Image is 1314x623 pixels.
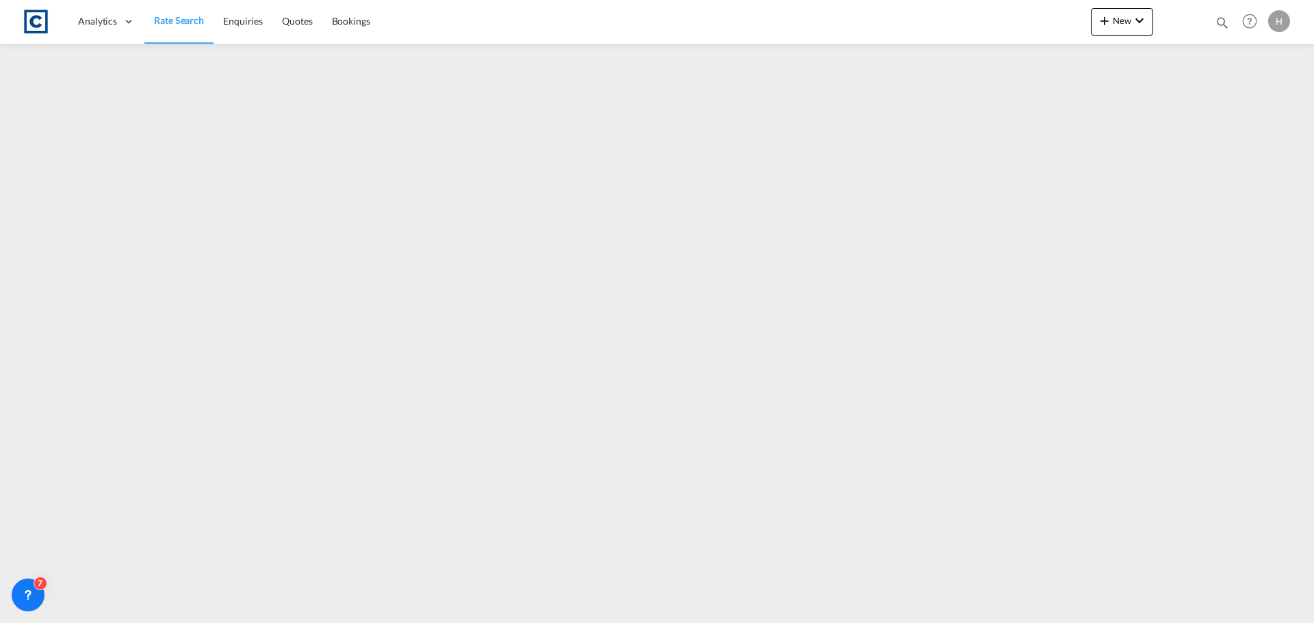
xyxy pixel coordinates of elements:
[1215,15,1230,36] div: icon-magnify
[1131,12,1148,29] md-icon: icon-chevron-down
[1268,10,1290,32] div: H
[154,14,204,26] span: Rate Search
[1096,15,1148,26] span: New
[1096,12,1113,29] md-icon: icon-plus 400-fg
[223,15,263,27] span: Enquiries
[1091,8,1153,36] button: icon-plus 400-fgNewicon-chevron-down
[1238,10,1261,33] span: Help
[282,15,312,27] span: Quotes
[332,15,370,27] span: Bookings
[21,6,51,37] img: 1fdb9190129311efbfaf67cbb4249bed.jpeg
[1238,10,1268,34] div: Help
[1215,15,1230,30] md-icon: icon-magnify
[78,14,117,28] span: Analytics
